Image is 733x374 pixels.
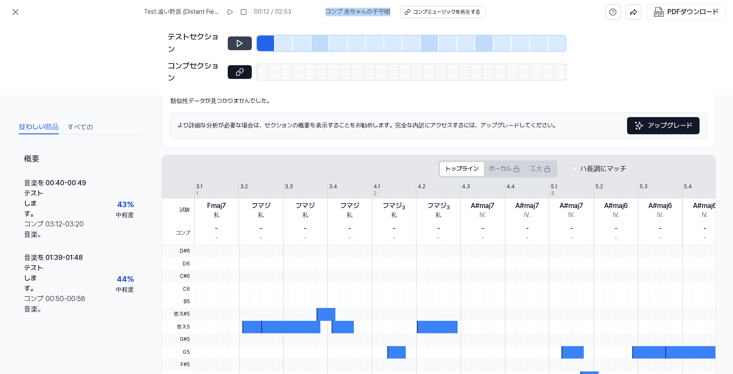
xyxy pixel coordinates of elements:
[605,4,621,20] button: ヘルプ
[162,245,194,257] span: D#6
[481,223,484,234] div: -
[374,183,380,190] div: 4.1
[304,234,307,242] div: -
[162,199,194,222] span: 試験
[649,201,672,211] div: A#maj6
[595,183,603,190] div: 5.2
[648,121,693,131] font: アップグレード
[45,253,83,294] div: 01:39 - 01:48
[391,211,397,220] div: 私
[45,178,86,219] div: 00:40 - 00:49
[162,283,194,295] span: C6
[462,183,470,190] div: 4.3
[446,205,450,211] sub: 3
[413,9,480,16] div: コンプミュージックを再生する
[418,183,425,190] div: 4.2
[170,97,707,106] div: 類似性データが見つかりませんでした。
[196,183,202,190] div: 3.1
[639,183,648,190] div: 5.3
[117,274,127,284] font: 44
[254,8,291,16] div: 00:12 / 02:53
[116,211,134,220] div: 中程度
[24,327,45,368] div: 音楽をテストします。
[551,183,557,190] div: 5.1
[326,8,390,16] span: コンプ 赤ちゃんの子守唄
[401,6,486,18] a: コンプミュージックを再生する
[258,211,264,220] div: 私
[45,327,84,368] div: 02:05 - 02:13
[162,221,194,244] span: コンプ
[652,5,721,19] button: PDFダウンロード
[67,121,93,134] button: すべての
[24,253,45,294] div: 音楽をテストします。
[162,346,194,359] span: G5
[144,8,220,16] span: Test . 遠い野原 (Distant Fields)
[393,234,395,242] div: -
[162,270,194,283] span: C#6
[24,219,45,240] div: コンプ音楽。
[627,117,700,134] a: 輝きアップグレード
[525,162,556,176] button: 工大
[526,234,528,242] div: -
[240,183,248,190] div: 3.2
[482,234,484,242] div: -
[609,8,617,16] svg: ヘルプ
[24,294,45,314] div: コンプ音楽。
[340,201,359,211] div: フマジ
[703,223,706,234] div: -
[162,333,194,346] span: G#5
[116,286,134,294] div: 中程度
[659,234,662,242] div: -
[484,162,525,176] button: ボーカル
[285,183,293,190] div: 3.3
[304,223,307,234] div: -
[347,211,353,220] div: 私
[703,234,706,242] div: -
[480,211,486,220] div: IV.
[162,359,194,371] span: F#5
[516,201,539,211] div: A#maj7
[24,178,45,219] div: 音楽をテストします。
[162,257,194,270] span: D6
[214,211,220,220] div: 私
[117,199,134,211] div: %
[489,165,511,173] font: ボーカル
[613,211,619,220] div: IV.
[667,6,719,18] div: PDFダウンロード
[615,234,617,242] div: -
[251,201,271,211] div: フマジ
[402,205,405,211] sub: 3
[296,201,315,211] div: フマジ
[627,117,700,134] button: アップグレード
[570,223,573,234] div: -
[630,8,637,16] img: 共有
[392,223,395,234] div: -
[654,7,664,17] img: PDFダウンロード
[551,190,554,197] div: 3
[302,211,308,220] div: 私
[374,190,377,197] div: 2
[19,121,59,134] button: 疑わしい部品
[634,121,644,131] img: 輝き
[117,273,134,286] div: %
[526,223,529,234] div: -
[471,201,495,211] div: A#maj7
[207,201,226,211] div: Fmaj7
[604,201,628,211] div: A#maj6
[657,211,664,220] div: IV.
[568,211,575,220] div: IV.
[427,202,446,210] font: フマジ
[684,183,692,190] div: 5.4
[162,308,194,320] span: 答え#5
[348,234,351,242] div: -
[580,164,626,174] label: ハ長調にマッチ
[437,223,440,234] div: -
[435,211,441,220] div: 私
[507,183,515,190] div: 4.4
[702,211,708,220] div: IV.
[168,31,223,56] div: テストセクション
[440,162,484,176] button: トップライン
[530,165,542,173] font: 工大
[45,294,85,314] div: 00:50 - 00:58
[162,296,194,308] span: B5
